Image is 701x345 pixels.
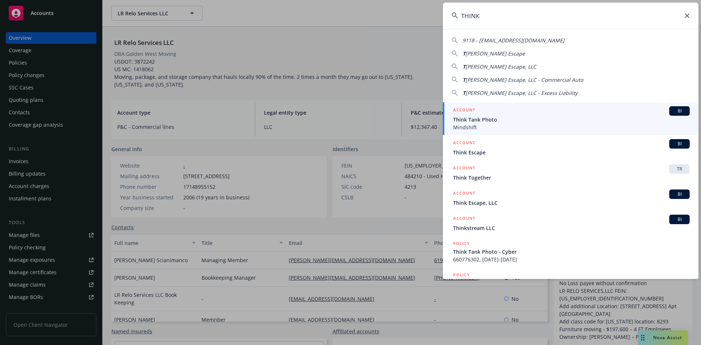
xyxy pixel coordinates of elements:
h5: ACCOUNT [453,106,475,115]
span: T [463,50,466,57]
a: ACCOUNTTRThink Together [443,160,698,185]
span: [PERSON_NAME] Escape, LLC - Excess Liability [466,89,578,96]
span: BI [672,191,687,198]
span: [PERSON_NAME] Escape, LLC [466,63,536,70]
span: Think Tank Photo - Cyber [453,248,690,256]
span: T [463,89,466,96]
a: ACCOUNTBIThink Tank PhotoMindshift [443,102,698,135]
span: Thinkstream LLC [453,224,690,232]
span: Think Escape [453,149,690,156]
a: POLICY [443,267,698,299]
span: 9118 - [EMAIL_ADDRESS][DOMAIN_NAME] [463,37,564,44]
span: T [463,76,466,83]
span: 660776302, [DATE]-[DATE] [453,256,690,263]
input: Search... [443,3,698,29]
span: [PERSON_NAME] Escape, LLC - Commercial Auto [466,76,583,83]
span: Mindshift [453,123,690,131]
a: POLICYThink Tank Photo - Cyber660776302, [DATE]-[DATE] [443,236,698,267]
span: TR [672,166,687,172]
h5: POLICY [453,240,470,247]
span: [PERSON_NAME] Escape [466,50,525,57]
span: Think Tank Photo [453,116,690,123]
h5: ACCOUNT [453,189,475,198]
h5: ACCOUNT [453,139,475,148]
span: BI [672,108,687,114]
span: BI [672,216,687,223]
h5: ACCOUNT [453,164,475,173]
a: ACCOUNTBIThink Escape, LLC [443,185,698,211]
a: ACCOUNTBIThinkstream LLC [443,211,698,236]
span: BI [672,141,687,147]
span: Think Together [453,174,690,181]
span: Think Escape, LLC [453,199,690,207]
h5: POLICY [453,271,470,279]
span: T [463,63,466,70]
a: ACCOUNTBIThink Escape [443,135,698,160]
h5: ACCOUNT [453,215,475,223]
